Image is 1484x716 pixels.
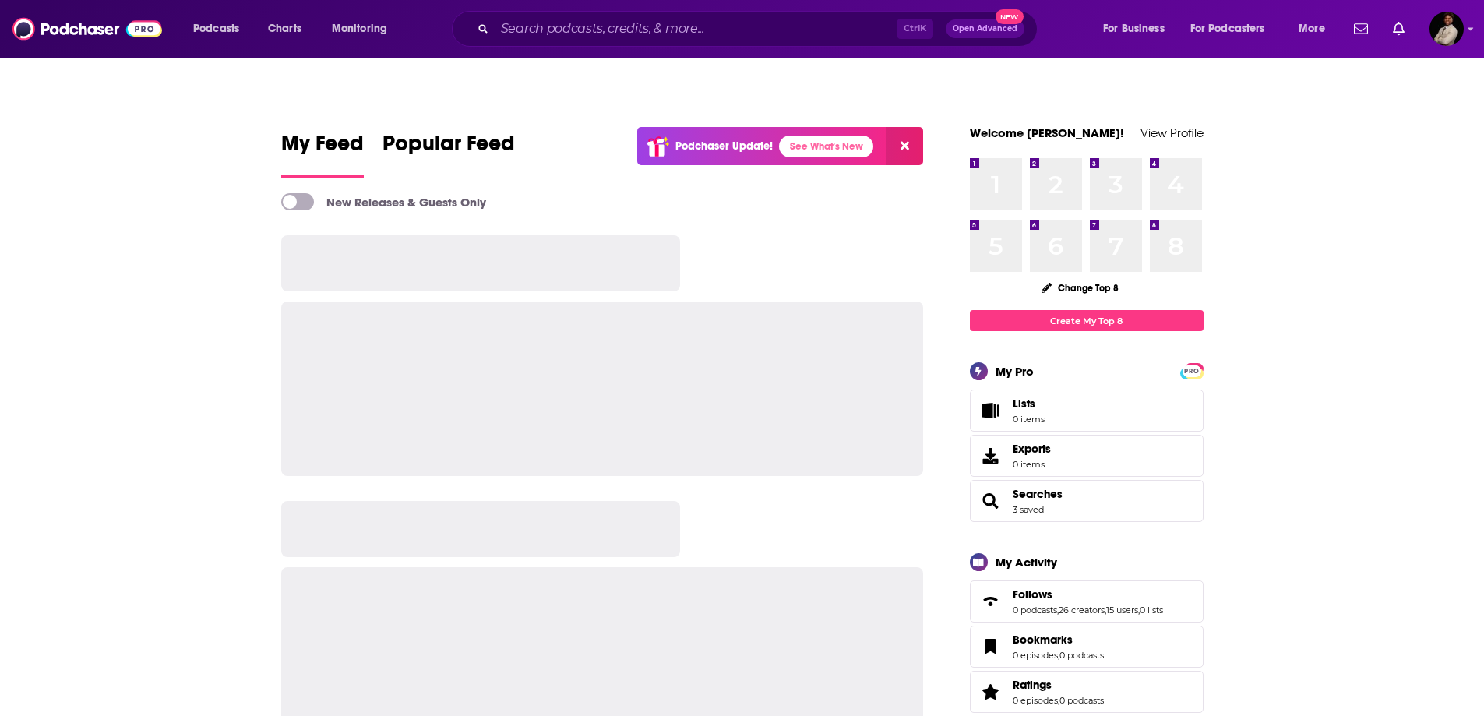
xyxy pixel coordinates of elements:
[1013,587,1052,601] span: Follows
[1348,16,1374,42] a: Show notifications dropdown
[281,130,364,166] span: My Feed
[1092,16,1184,41] button: open menu
[1140,605,1163,615] a: 0 lists
[1140,125,1204,140] a: View Profile
[1387,16,1411,42] a: Show notifications dropdown
[897,19,933,39] span: Ctrl K
[268,18,301,40] span: Charts
[193,18,239,40] span: Podcasts
[946,19,1024,38] button: Open AdvancedNew
[1013,650,1058,661] a: 0 episodes
[495,16,897,41] input: Search podcasts, credits, & more...
[1429,12,1464,46] button: Show profile menu
[1429,12,1464,46] span: Logged in as Jeremiah_lineberger11
[970,480,1204,522] span: Searches
[321,16,407,41] button: open menu
[1013,459,1051,470] span: 0 items
[1106,605,1138,615] a: 15 users
[1183,365,1201,377] span: PRO
[1013,397,1035,411] span: Lists
[1013,678,1052,692] span: Ratings
[182,16,259,41] button: open menu
[975,445,1006,467] span: Exports
[1103,18,1165,40] span: For Business
[970,671,1204,713] span: Ratings
[996,9,1024,24] span: New
[1013,605,1057,615] a: 0 podcasts
[1013,678,1104,692] a: Ratings
[970,626,1204,668] span: Bookmarks
[1058,650,1059,661] span: ,
[675,139,773,153] p: Podchaser Update!
[1013,397,1045,411] span: Lists
[1013,633,1073,647] span: Bookmarks
[1058,695,1059,706] span: ,
[281,193,486,210] a: New Releases & Guests Only
[1032,278,1129,298] button: Change Top 8
[332,18,387,40] span: Monitoring
[12,14,162,44] img: Podchaser - Follow, Share and Rate Podcasts
[1013,695,1058,706] a: 0 episodes
[975,636,1006,658] a: Bookmarks
[970,580,1204,623] span: Follows
[996,555,1057,570] div: My Activity
[1013,487,1063,501] a: Searches
[975,400,1006,421] span: Lists
[382,130,515,166] span: Popular Feed
[1013,504,1044,515] a: 3 saved
[1183,365,1201,376] a: PRO
[996,364,1034,379] div: My Pro
[1013,442,1051,456] span: Exports
[1059,650,1104,661] a: 0 podcasts
[1013,414,1045,425] span: 0 items
[1013,633,1104,647] a: Bookmarks
[975,681,1006,703] a: Ratings
[1105,605,1106,615] span: ,
[953,25,1017,33] span: Open Advanced
[1057,605,1059,615] span: ,
[970,310,1204,331] a: Create My Top 8
[1288,16,1345,41] button: open menu
[975,591,1006,612] a: Follows
[975,490,1006,512] a: Searches
[970,125,1124,140] a: Welcome [PERSON_NAME]!
[970,435,1204,477] a: Exports
[1013,587,1163,601] a: Follows
[467,11,1052,47] div: Search podcasts, credits, & more...
[779,136,873,157] a: See What's New
[1180,16,1288,41] button: open menu
[258,16,311,41] a: Charts
[1190,18,1265,40] span: For Podcasters
[281,130,364,178] a: My Feed
[382,130,515,178] a: Popular Feed
[1138,605,1140,615] span: ,
[1299,18,1325,40] span: More
[1059,605,1105,615] a: 26 creators
[1059,695,1104,706] a: 0 podcasts
[970,390,1204,432] a: Lists
[1429,12,1464,46] img: User Profile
